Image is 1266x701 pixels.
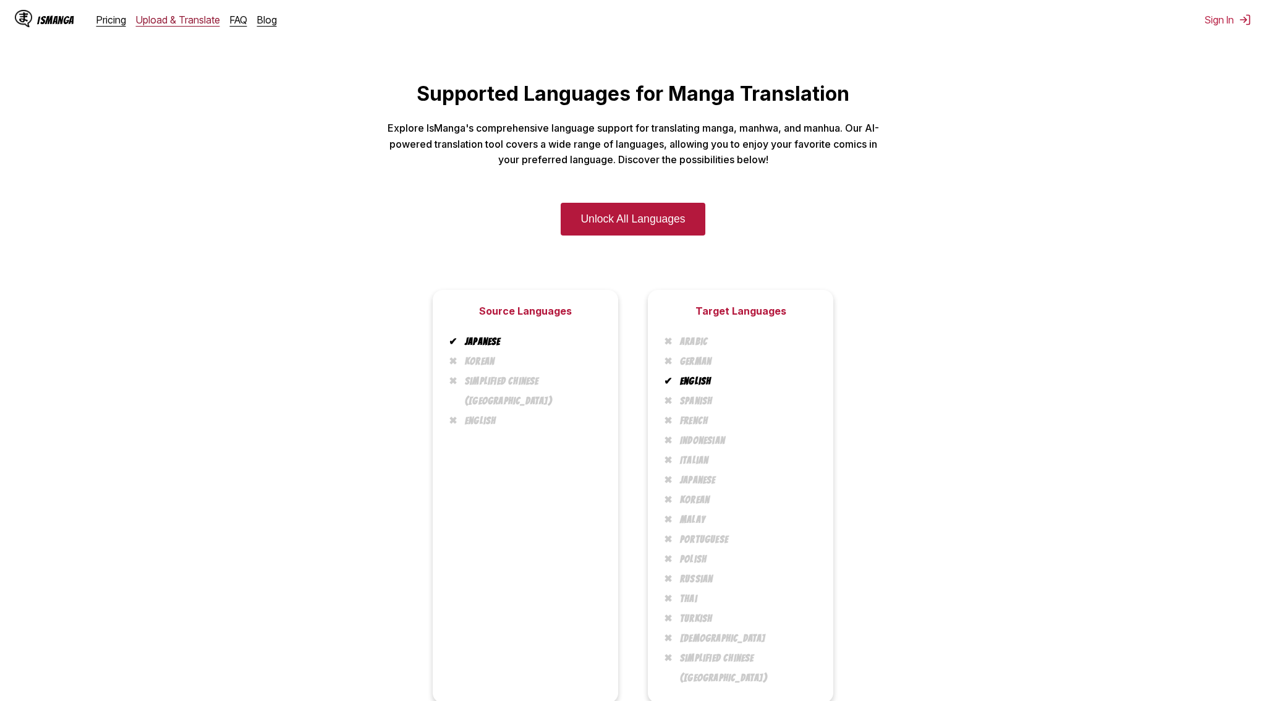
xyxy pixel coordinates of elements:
[673,391,818,411] li: Spanish
[257,14,277,26] a: Blog
[673,550,818,569] li: Polish
[1205,14,1251,26] button: Sign In
[479,305,572,317] h2: Source Languages
[673,451,818,470] li: Italian
[457,411,603,431] li: English
[673,372,818,391] li: English
[673,609,818,629] li: Turkish
[136,14,220,26] a: Upload & Translate
[673,629,818,648] li: [DEMOGRAPHIC_DATA]
[15,10,32,27] img: IsManga Logo
[673,352,818,372] li: German
[230,14,247,26] a: FAQ
[673,490,818,510] li: Korean
[673,530,818,550] li: Portuguese
[673,589,818,609] li: Thai
[673,431,818,451] li: Indonesian
[561,203,705,236] a: Unlock All Languages
[457,332,603,352] li: Japanese
[10,82,1256,106] h1: Supported Languages for Manga Translation
[673,470,818,490] li: Japanese
[695,305,786,317] h2: Target Languages
[673,648,818,688] li: Simplified Chinese ([GEOGRAPHIC_DATA])
[673,510,818,530] li: Malay
[1239,14,1251,26] img: Sign out
[457,372,603,411] li: Simplified Chinese ([GEOGRAPHIC_DATA])
[673,332,818,352] li: Arabic
[673,411,818,431] li: French
[386,121,880,168] p: Explore IsManga's comprehensive language support for translating manga, manhwa, and manhua. Our A...
[37,14,74,26] div: IsManga
[457,352,603,372] li: Korean
[673,569,818,589] li: Russian
[96,14,126,26] a: Pricing
[15,10,96,30] a: IsManga LogoIsManga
